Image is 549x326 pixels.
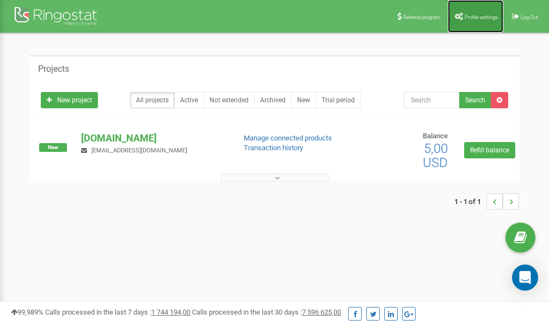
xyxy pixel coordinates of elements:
[403,14,441,20] span: Referral program
[521,14,538,20] span: Log Out
[38,64,69,74] h5: Projects
[244,144,303,152] a: Transaction history
[203,92,255,108] a: Not extended
[454,193,486,210] span: 1 - 1 of 1
[454,182,519,220] nav: ...
[151,308,190,316] u: 1 744 194,00
[244,134,332,142] a: Manage connected products
[404,92,460,108] input: Search
[423,141,448,170] span: 5,00 USD
[130,92,175,108] a: All projects
[41,92,98,108] a: New project
[11,308,44,316] span: 99,989%
[459,92,491,108] button: Search
[423,132,448,140] span: Balance
[192,308,341,316] span: Calls processed in the last 30 days :
[465,14,498,20] span: Profile settings
[45,308,190,316] span: Calls processed in the last 7 days :
[81,131,226,145] p: [DOMAIN_NAME]
[39,143,67,152] span: New
[316,92,361,108] a: Trial period
[91,147,187,154] span: [EMAIL_ADDRESS][DOMAIN_NAME]
[291,92,316,108] a: New
[254,92,292,108] a: Archived
[464,142,515,158] a: Refill balance
[512,265,538,291] div: Open Intercom Messenger
[174,92,204,108] a: Active
[302,308,341,316] u: 7 596 625,00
